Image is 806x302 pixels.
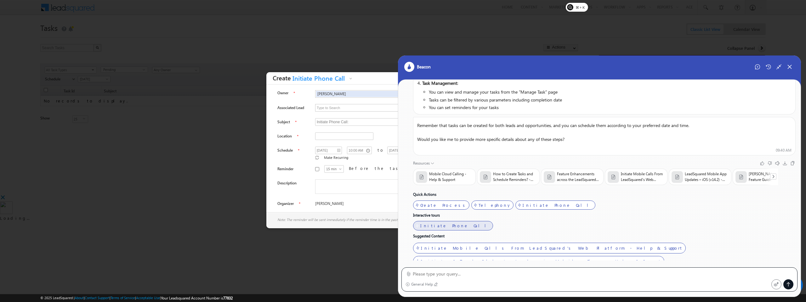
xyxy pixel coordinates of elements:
[315,201,442,206] span: [PERSON_NAME]
[349,166,404,171] label: Before the task
[85,296,110,300] a: Contact Support
[277,180,297,186] label: Description
[277,166,293,172] label: Reminder
[291,75,348,85] span: Initiate Phone Call
[49,161,115,173] div: 9:40 AM
[324,155,348,160] span: Make Recurring
[111,296,135,300] a: Terms of Service
[161,296,233,300] span: Your Leadsquared Account Number is
[277,90,288,96] label: Owner
[108,176,115,181] span: End chat
[42,33,115,41] div: Kiran Dalawai
[277,217,398,223] span: Note: The reminder will be sent immediately if the reminder time is in the past.
[109,191,115,198] span: Attach a file
[75,296,84,300] a: About
[317,91,431,96] span: [PERSON_NAME]
[324,165,344,173] a: 15 min
[277,105,304,111] label: Associated Lead
[291,74,354,84] a: Initiate Phone Call
[277,119,290,125] label: Subject
[277,201,294,206] label: Organizer
[3,183,120,206] textarea: Type your message and hit 'Enter'
[277,133,292,139] label: Location
[273,72,354,84] h3: Create
[377,147,380,153] div: to
[100,176,105,181] span: More actions
[103,3,118,18] div: Minimize live chat window
[325,166,344,172] span: 15 min
[277,148,293,153] label: Schedule
[53,163,111,170] span: DFDFGERGEDGEDGERG
[40,295,233,301] span: © 2025 LeadSquared | | | | |
[315,104,443,111] input: Type to Search
[136,296,160,300] a: Acceptable Use
[223,296,233,300] span: 77832
[99,191,106,198] span: Send voice message
[7,32,16,42] div: Navigation go back
[11,155,112,160] div: [PERSON_NAME]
